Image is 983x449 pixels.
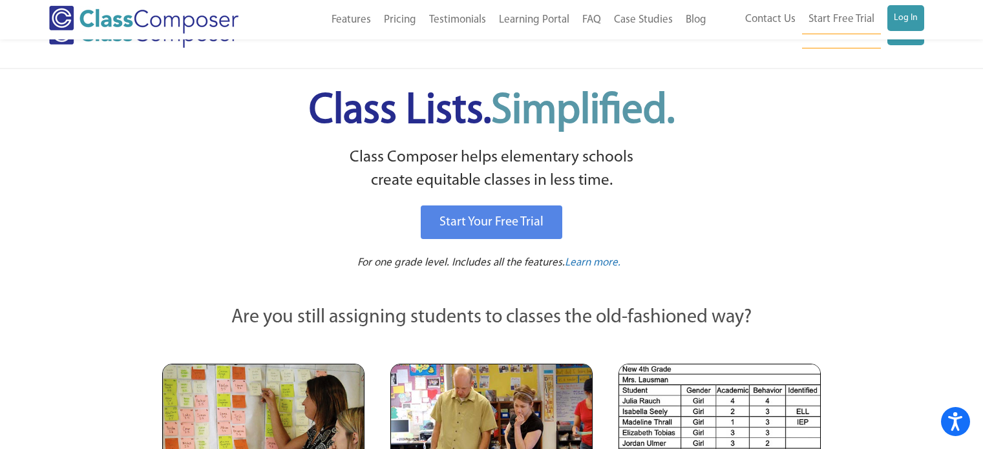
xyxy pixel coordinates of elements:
nav: Header Menu [713,5,924,34]
nav: Header Menu [280,6,712,34]
a: Features [325,6,377,34]
a: Case Studies [608,6,679,34]
a: Blog [679,6,713,34]
a: FAQ [576,6,608,34]
p: Class Composer helps elementary schools create equitable classes in less time. [160,146,823,193]
a: Start Your Free Trial [421,205,562,239]
a: Log In [887,5,924,31]
span: Learn more. [565,257,620,268]
a: Start Free Trial [802,5,881,34]
a: Testimonials [423,6,492,34]
span: Class Lists. [309,90,675,132]
span: Simplified. [491,90,675,132]
a: Pricing [377,6,423,34]
p: Are you still assigning students to classes the old-fashioned way? [162,304,821,332]
span: For one grade level. Includes all the features. [357,257,565,268]
span: Start Your Free Trial [439,216,544,229]
a: Contact Us [739,5,802,34]
img: Class Composer [49,6,238,34]
a: Learn more. [565,255,620,271]
a: Learning Portal [492,6,576,34]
